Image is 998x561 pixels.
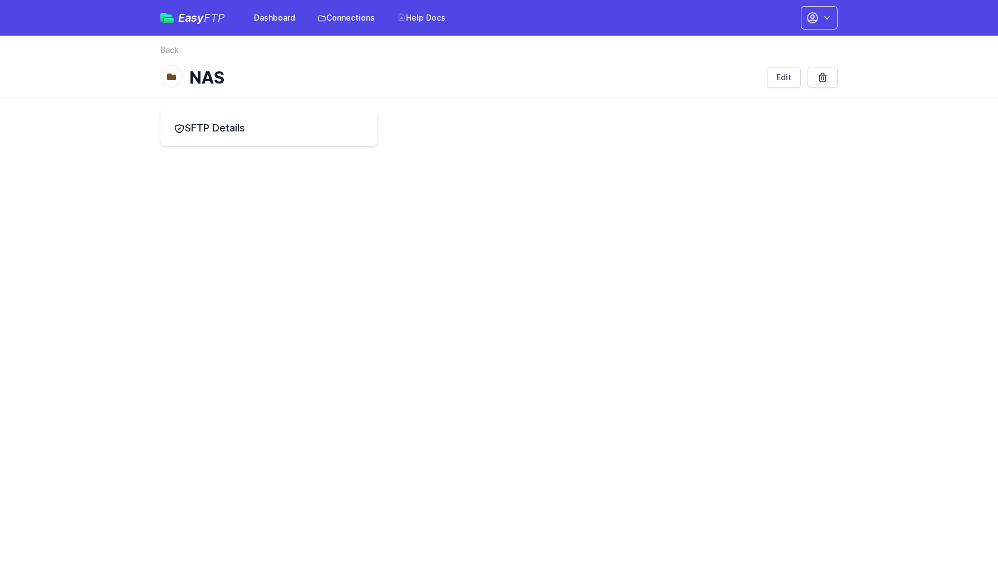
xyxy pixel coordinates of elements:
span: FTP [204,11,225,25]
nav: Breadcrumb [160,45,838,62]
h2: SFTP Details [174,121,364,135]
a: EasyFTP [160,12,225,23]
a: Dashboard [247,8,302,28]
h1: NAS [189,67,758,87]
a: Back [160,45,179,56]
a: Connections [311,8,381,28]
a: Help Docs [390,8,452,28]
span: Easy [178,12,225,23]
a: Edit [767,67,801,88]
img: easyftp_logo.png [160,13,174,23]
